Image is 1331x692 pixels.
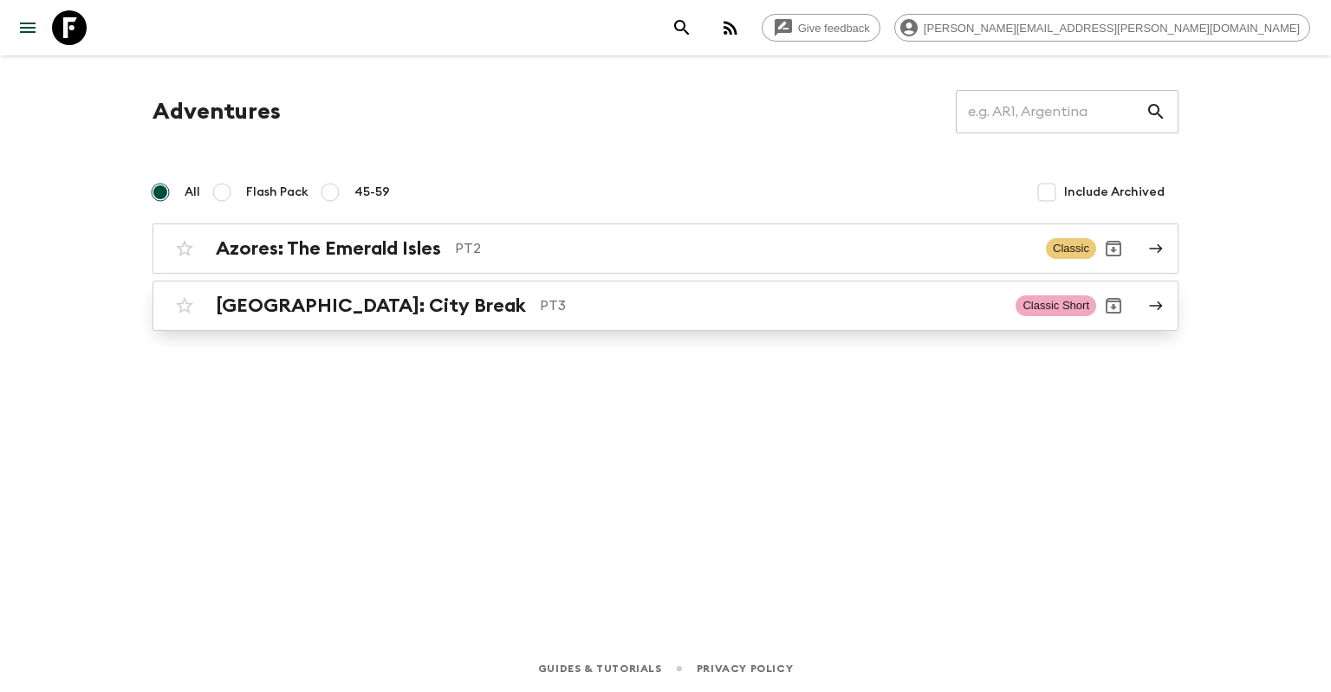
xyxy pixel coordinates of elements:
[153,94,281,129] h1: Adventures
[538,659,662,678] a: Guides & Tutorials
[216,237,441,260] h2: Azores: The Emerald Isles
[914,22,1309,35] span: [PERSON_NAME][EMAIL_ADDRESS][PERSON_NAME][DOMAIN_NAME]
[697,659,793,678] a: Privacy Policy
[185,184,200,201] span: All
[216,294,526,317] h2: [GEOGRAPHIC_DATA]: City Break
[540,295,1002,316] p: PT3
[153,223,1178,274] a: Azores: The Emerald IslesPT2ClassicArchive
[894,14,1310,42] div: [PERSON_NAME][EMAIL_ADDRESS][PERSON_NAME][DOMAIN_NAME]
[1046,238,1096,259] span: Classic
[153,281,1178,331] a: [GEOGRAPHIC_DATA]: City BreakPT3Classic ShortArchive
[1016,295,1096,316] span: Classic Short
[789,22,880,35] span: Give feedback
[246,184,308,201] span: Flash Pack
[956,87,1146,136] input: e.g. AR1, Argentina
[1096,231,1131,266] button: Archive
[762,14,880,42] a: Give feedback
[665,10,699,45] button: search adventures
[10,10,45,45] button: menu
[354,184,390,201] span: 45-59
[455,238,1032,259] p: PT2
[1096,288,1131,323] button: Archive
[1064,184,1165,201] span: Include Archived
